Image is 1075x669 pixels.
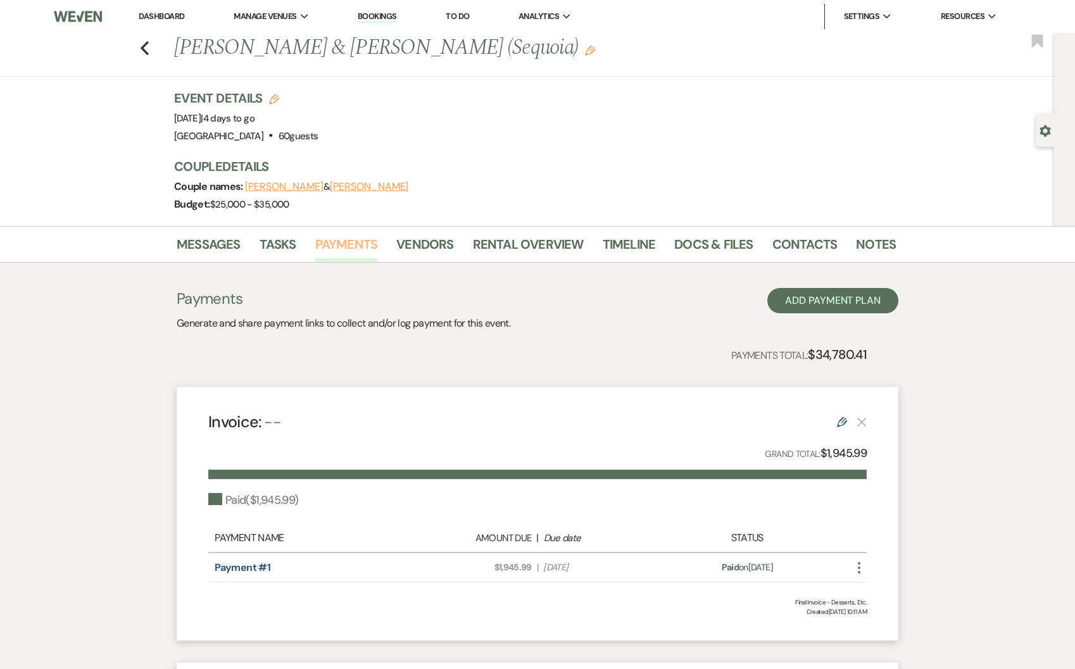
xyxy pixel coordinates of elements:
[210,198,289,211] span: $25,000 - $35,000
[543,561,660,574] span: [DATE]
[396,234,453,262] a: Vendors
[203,112,255,125] span: 4 days to go
[174,130,263,142] span: [GEOGRAPHIC_DATA]
[215,530,408,546] div: Payment Name
[174,112,255,125] span: [DATE]
[408,530,667,546] div: |
[844,10,880,23] span: Settings
[174,89,318,107] h3: Event Details
[245,180,408,193] span: &
[201,112,255,125] span: |
[177,288,510,309] h3: Payments
[446,11,469,22] a: To Do
[765,444,867,463] p: Grand Total:
[767,288,898,313] button: Add Payment Plan
[174,33,741,63] h1: [PERSON_NAME] & [PERSON_NAME] (Sequoia)
[415,531,531,546] div: Amount Due
[174,158,883,175] h3: Couple Details
[603,234,656,262] a: Timeline
[279,130,318,142] span: 60 guests
[330,182,408,192] button: [PERSON_NAME]
[537,561,538,574] span: |
[177,234,241,262] a: Messages
[177,315,510,332] p: Generate and share payment links to collect and/or log payment for this event.
[208,492,298,509] div: Paid ( $1,945.99 )
[139,11,184,22] a: Dashboard
[234,10,296,23] span: Manage Venues
[174,197,210,211] span: Budget:
[856,234,896,262] a: Notes
[941,10,984,23] span: Resources
[264,411,281,432] span: --
[519,10,559,23] span: Analytics
[315,234,378,262] a: Payments
[544,531,660,546] div: Due date
[208,607,867,616] span: Created: [DATE] 10:11 AM
[215,561,270,574] a: Payment #1
[208,597,867,607] div: Final Invoice - Desserts, Etc.
[54,3,102,30] img: Weven Logo
[808,346,867,363] strong: $34,780.41
[415,561,532,574] span: $1,945.99
[473,234,584,262] a: Rental Overview
[174,180,245,193] span: Couple names:
[731,344,867,365] p: Payments Total:
[667,530,828,546] div: Status
[722,561,739,573] span: Paid
[667,561,828,574] div: on [DATE]
[245,182,324,192] button: [PERSON_NAME]
[585,44,595,56] button: Edit
[857,416,867,427] button: This payment plan cannot be deleted because it contains links that have been paid through Weven’s...
[772,234,838,262] a: Contacts
[674,234,753,262] a: Docs & Files
[208,411,281,433] h4: Invoice:
[260,234,296,262] a: Tasks
[358,11,397,23] a: Bookings
[820,446,867,461] strong: $1,945.99
[1040,124,1051,136] button: Open lead details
